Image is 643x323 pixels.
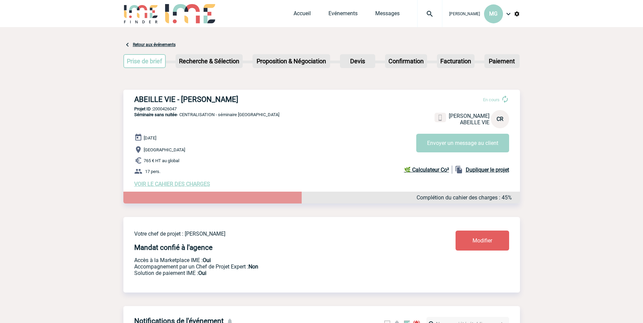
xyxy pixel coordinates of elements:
[134,243,213,252] h4: Mandat confié à l'agence
[466,167,509,173] b: Dupliquer le projet
[473,237,492,244] span: Modifier
[134,112,279,117] span: - CENTRALISATION - séminaire [GEOGRAPHIC_DATA]
[176,55,242,67] p: Recherche & Sélection
[375,10,400,20] a: Messages
[134,106,153,111] b: Projet ID :
[404,167,449,173] b: 🌿 Calculateur Co²
[404,166,452,174] a: 🌿 Calculateur Co²
[123,4,159,23] img: IME-Finder
[134,263,416,270] p: Prestation payante
[134,181,210,187] a: VOIR LE CAHIER DES CHARGES
[253,55,329,67] p: Proposition & Négociation
[123,106,520,111] p: 2000426047
[145,169,160,174] span: 17 pers.
[460,119,489,126] span: ABEILLE VIE
[449,12,480,16] span: [PERSON_NAME]
[144,158,179,163] span: 765 € HT au global
[497,116,503,122] span: CR
[198,270,206,276] b: Oui
[489,10,498,17] span: MG
[386,55,426,67] p: Confirmation
[144,135,156,141] span: [DATE]
[438,55,474,67] p: Facturation
[124,55,165,67] p: Prise de brief
[203,257,211,263] b: Oui
[455,166,463,174] img: file_copy-black-24dp.png
[437,115,443,121] img: portable.png
[133,42,176,47] a: Retour aux événements
[134,95,338,104] h3: ABEILLE VIE - [PERSON_NAME]
[134,112,177,117] span: Séminaire sans nuitée
[144,147,185,152] span: [GEOGRAPHIC_DATA]
[248,263,258,270] b: Non
[485,55,519,67] p: Paiement
[328,10,358,20] a: Evénements
[449,113,489,119] span: [PERSON_NAME]
[341,55,375,67] p: Devis
[134,231,416,237] p: Votre chef de projet : [PERSON_NAME]
[483,97,500,102] span: En cours
[294,10,311,20] a: Accueil
[134,257,416,263] p: Accès à la Marketplace IME :
[416,134,509,152] button: Envoyer un message au client
[134,270,416,276] p: Conformité aux process achat client, Prise en charge de la facturation, Mutualisation de plusieur...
